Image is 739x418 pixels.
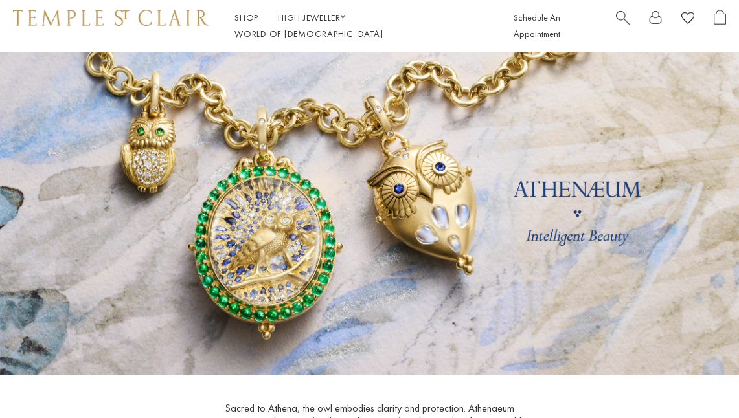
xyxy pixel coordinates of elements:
[234,12,258,23] a: ShopShop
[234,10,484,42] nav: Main navigation
[674,357,726,405] iframe: Gorgias live chat messenger
[514,12,560,39] a: Schedule An Appointment
[714,10,726,42] a: Open Shopping Bag
[278,12,346,23] a: High JewelleryHigh Jewellery
[681,10,694,30] a: View Wishlist
[13,10,209,25] img: Temple St. Clair
[234,28,383,39] a: World of [DEMOGRAPHIC_DATA]World of [DEMOGRAPHIC_DATA]
[616,10,630,42] a: Search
